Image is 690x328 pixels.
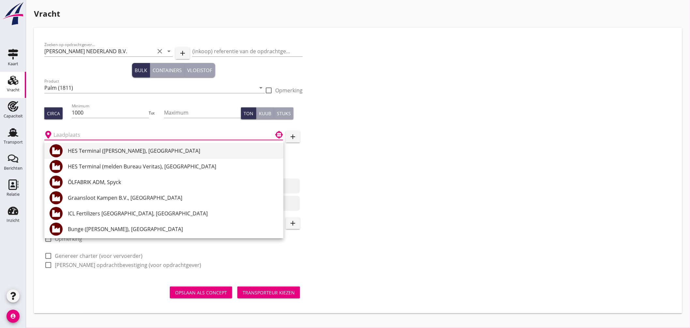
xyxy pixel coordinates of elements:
[237,287,300,298] button: Transporteur kiezen
[1,2,25,26] img: logo-small.a267ee39.svg
[55,236,82,242] label: Opmerking
[243,289,295,296] div: Transporteur kiezen
[257,84,265,92] i: arrow_drop_down
[68,194,278,202] div: Graansloot Kampen B.V., [GEOGRAPHIC_DATA]
[289,133,297,141] i: add
[244,110,253,117] div: Ton
[132,63,150,77] button: Bulk
[185,63,215,77] button: Vloeistof
[53,130,265,140] input: Laadplaats
[55,253,142,259] label: Genereer charter (voor vervoerder)
[275,87,303,94] label: Opmerking
[192,46,303,56] input: (inkoop) referentie van de opdrachtgever
[289,219,297,227] i: add
[135,67,147,74] div: Bulk
[4,140,23,144] div: Transport
[170,287,232,298] button: Opslaan als concept
[179,49,187,57] i: add
[68,163,278,170] div: HES Terminal (melden Bureau Veritas), [GEOGRAPHIC_DATA]
[8,62,18,66] div: Kaart
[274,107,293,119] button: Stuks
[44,107,63,119] button: Circa
[68,147,278,155] div: HES Terminal ([PERSON_NAME]), [GEOGRAPHIC_DATA]
[34,8,682,20] h1: Vracht
[164,107,241,118] input: Maximum
[68,178,278,186] div: ÖLFABRIK ADM, Spyck
[153,67,182,74] div: Containers
[256,107,274,119] button: Kuub
[72,107,149,118] input: Minimum
[7,192,20,196] div: Relatie
[175,289,227,296] div: Opslaan als concept
[47,110,60,117] div: Circa
[241,107,256,119] button: Ton
[7,218,20,223] div: Inzicht
[165,47,173,55] i: arrow_drop_down
[150,63,185,77] button: Containers
[44,83,256,93] input: Product
[44,46,155,56] input: Zoeken op opdrachtgever...
[4,166,22,170] div: Berichten
[156,47,164,55] i: clear
[187,67,213,74] div: Vloeistof
[68,225,278,233] div: Bunge ([PERSON_NAME]), [GEOGRAPHIC_DATA]
[7,88,20,92] div: Vracht
[7,310,20,323] i: account_circle
[68,210,278,217] div: ICL Fertilizers [GEOGRAPHIC_DATA], [GEOGRAPHIC_DATA]
[4,114,23,118] div: Capaciteit
[55,262,201,268] label: [PERSON_NAME] opdrachtbevestiging (voor opdrachtgever)
[149,110,164,116] div: Tot
[277,110,291,117] div: Stuks
[259,110,271,117] div: Kuub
